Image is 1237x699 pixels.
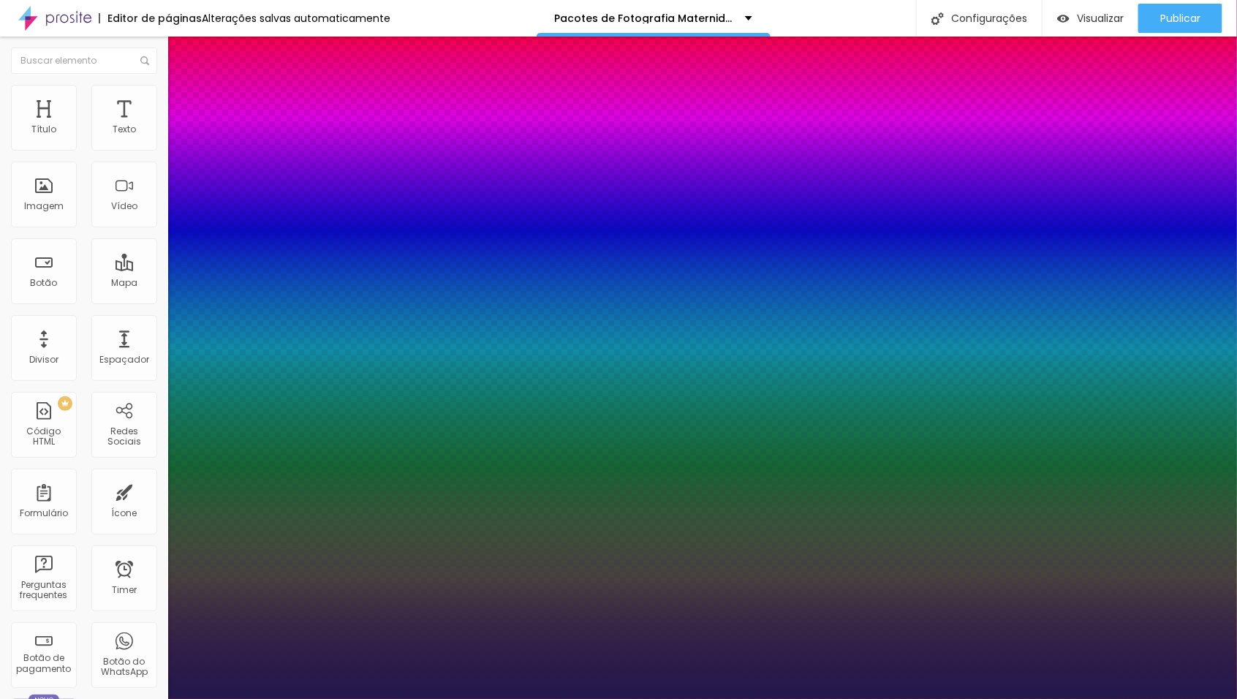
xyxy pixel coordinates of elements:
p: Pacotes de Fotografia Maternidade: Gestação, Parto, Newborn e Família [555,13,734,23]
div: Alterações salvas automaticamente [202,13,390,23]
div: Editor de páginas [99,13,202,23]
div: Mapa [111,278,137,288]
div: Código HTML [15,426,72,447]
span: Visualizar [1077,12,1124,24]
img: Icone [140,56,149,65]
div: Divisor [29,355,58,365]
div: Texto [113,124,136,135]
input: Buscar elemento [11,48,157,74]
div: Vídeo [111,201,137,211]
div: Ícone [112,508,137,518]
div: Redes Sociais [95,426,153,447]
img: view-1.svg [1057,12,1070,25]
div: Botão do WhatsApp [95,657,153,678]
div: Botão de pagamento [15,653,72,674]
div: Imagem [24,201,64,211]
img: Icone [931,12,944,25]
div: Botão [31,278,58,288]
div: Timer [112,585,137,595]
div: Espaçador [99,355,149,365]
div: Título [31,124,56,135]
div: Formulário [20,508,68,518]
button: Visualizar [1043,4,1138,33]
button: Publicar [1138,4,1222,33]
span: Publicar [1160,12,1200,24]
div: Perguntas frequentes [15,580,72,601]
